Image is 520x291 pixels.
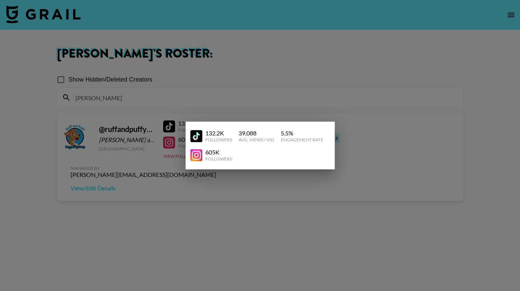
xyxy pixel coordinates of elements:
div: Avg. Views / Vid [239,137,274,143]
div: 5.5 % [281,129,323,137]
img: YouTube [190,149,202,161]
div: Followers [205,137,232,143]
div: Followers [205,156,232,162]
img: YouTube [190,130,202,142]
div: 39,088 [239,129,274,137]
div: 132.2K [205,129,232,137]
div: Engagement Rate [281,137,323,143]
div: 605K [205,148,232,156]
